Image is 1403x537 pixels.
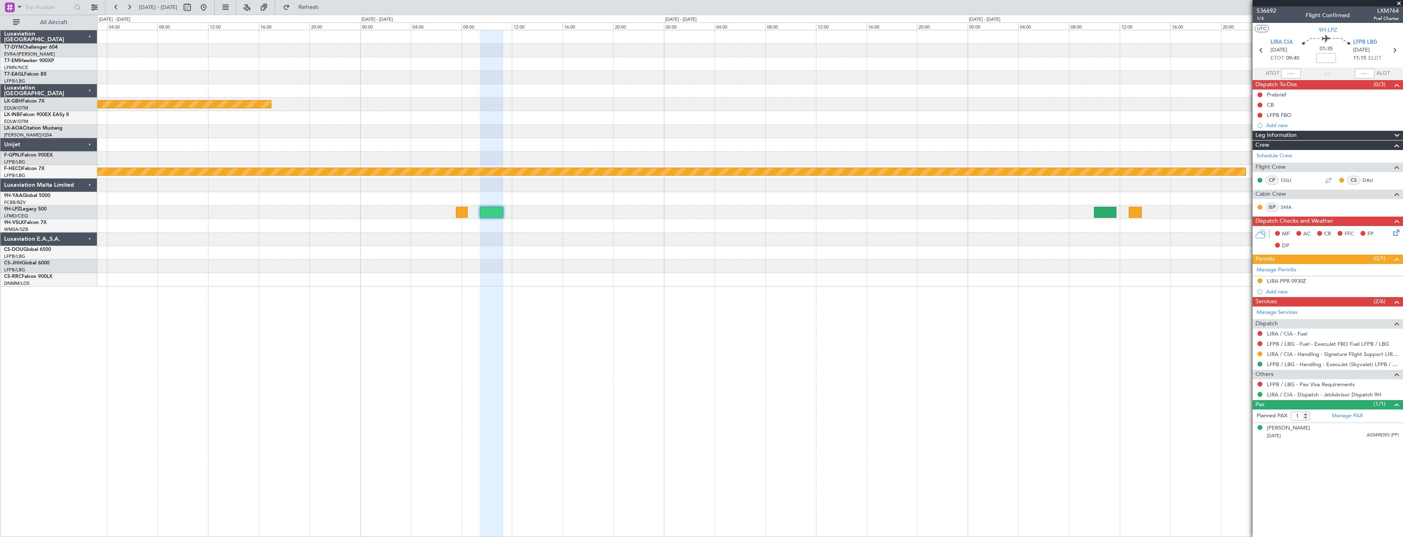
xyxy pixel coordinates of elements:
div: [DATE] - [DATE] [99,16,130,23]
span: 01:35 [1320,45,1333,53]
span: Pax [1255,400,1264,409]
span: [DATE] - [DATE] [139,4,177,11]
span: CR [1324,230,1331,238]
span: (0/3) [1374,80,1385,89]
span: LX-AOA [4,126,23,131]
span: 11:15 [1353,54,1366,63]
span: CS-RRC [4,274,22,279]
div: 00:00 [968,22,1018,30]
span: ELDT [1368,54,1381,63]
div: LIRA PPR 0930Z [1267,277,1306,284]
input: --:-- [1281,69,1301,78]
div: 00:00 [664,22,715,30]
label: Planned PAX [1257,412,1287,420]
a: LIRA / CIA - Fuel [1267,330,1307,337]
span: 536692 [1257,7,1276,15]
a: DNMM/LOS [4,280,29,286]
span: A03498393 (PP) [1367,432,1399,439]
a: LFPB/LBG [4,159,25,165]
a: LFPB/LBG [4,253,25,260]
a: EDLW/DTM [4,105,28,111]
a: LFMN/NCE [4,65,28,71]
div: Flight Confirmed [1306,11,1350,20]
a: LX-AOACitation Mustang [4,126,63,131]
div: ISP [1265,203,1279,212]
span: Dispatch To-Dos [1255,80,1297,89]
span: [DATE] [1267,433,1281,439]
a: T7-EAGLFalcon 8X [4,72,47,77]
div: CS [1347,176,1360,185]
div: [DATE] - [DATE] [665,16,697,23]
span: ALDT [1376,69,1390,78]
span: Permits [1255,255,1275,264]
a: EVRA/[PERSON_NAME] [4,51,55,57]
a: LFPB / LBG - Fuel - ExecuJet FBO Fuel LFPB / LBG [1267,340,1389,347]
div: 20:00 [917,22,968,30]
span: LFPB LBG [1353,38,1377,47]
span: T7-DYN [4,45,22,50]
div: 16:00 [867,22,917,30]
span: DP [1282,242,1289,250]
div: CP [1265,176,1279,185]
div: 04:00 [411,22,462,30]
span: LX-INB [4,112,20,117]
span: MF [1282,230,1290,238]
div: 16:00 [563,22,613,30]
a: CS-RRCFalcon 900LX [4,274,52,279]
div: 16:00 [259,22,309,30]
span: T7-EMI [4,58,20,63]
span: 9H-LPZ [4,207,20,212]
a: 9H-VSLKFalcon 7X [4,220,47,225]
a: CS-DOUGlobal 6500 [4,247,51,252]
div: [DATE] - [DATE] [361,16,393,23]
span: Flight Crew [1255,163,1286,172]
span: 1/4 [1257,15,1276,22]
span: Cabin Crew [1255,190,1286,199]
a: T7-EMIHawker 900XP [4,58,54,63]
span: CS-DOU [4,247,23,252]
span: Crew [1255,141,1269,150]
div: Add new [1266,122,1399,129]
span: F-GPNJ [4,153,22,158]
div: 20:00 [1221,22,1272,30]
a: LFPB / LBG - Handling - ExecuJet (Skyvalet) LFPB / LBG [1267,361,1399,368]
span: 09:40 [1286,54,1299,63]
span: Dispatch [1255,319,1278,329]
a: [PERSON_NAME]/QSA [4,132,52,138]
a: F-GPNJFalcon 900EX [4,153,53,158]
span: FFC [1345,230,1354,238]
div: Add new [1266,288,1399,295]
span: AC [1303,230,1311,238]
div: 12:00 [816,22,867,30]
a: LFPB/LBG [4,267,25,273]
span: [DATE] [1271,46,1287,54]
a: DAU [1363,177,1381,184]
div: 16:00 [1170,22,1221,30]
a: Manage Permits [1257,266,1296,274]
a: EDLW/DTM [4,119,28,125]
a: Schedule Crew [1257,152,1292,160]
div: 08:00 [462,22,512,30]
span: Refresh [291,4,326,10]
span: Services [1255,297,1277,307]
a: Manage Services [1257,309,1298,317]
span: ETOT [1271,54,1284,63]
div: 08:00 [1069,22,1120,30]
div: [PERSON_NAME] [1267,424,1310,432]
span: LXM764 [1374,7,1399,15]
span: 9H-YAA [4,193,22,198]
span: Others [1255,370,1273,379]
div: 04:00 [715,22,765,30]
span: (2/6) [1374,297,1385,306]
a: F-HECDFalcon 7X [4,166,45,171]
a: SMA [1281,204,1299,211]
a: Manage PAX [1332,412,1363,420]
span: (1/1) [1374,400,1385,408]
span: T7-EAGL [4,72,24,77]
span: Pref Charter [1374,15,1399,22]
div: LFPB FBO [1267,112,1291,119]
div: [DATE] - [DATE] [969,16,1000,23]
span: LX-GBH [4,99,22,104]
span: LIRA CIA [1271,38,1293,47]
a: LIRA / CIA - Handling - Signature Flight Support LIRA / CIA [1267,351,1399,358]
